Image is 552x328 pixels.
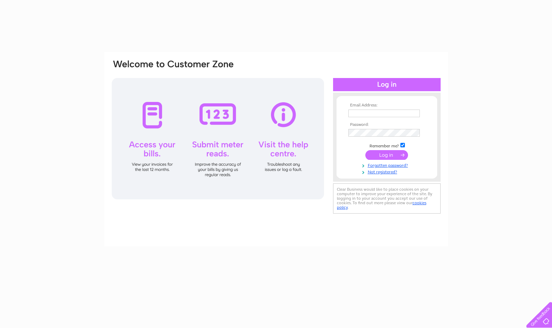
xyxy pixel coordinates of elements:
[347,103,427,108] th: Email Address:
[347,142,427,149] td: Remember me?
[347,122,427,127] th: Password:
[365,150,408,160] input: Submit
[333,183,441,214] div: Clear Business would like to place cookies on your computer to improve your experience of the sit...
[348,168,427,175] a: Not registered?
[337,200,426,210] a: cookies policy
[348,162,427,168] a: Forgotten password?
